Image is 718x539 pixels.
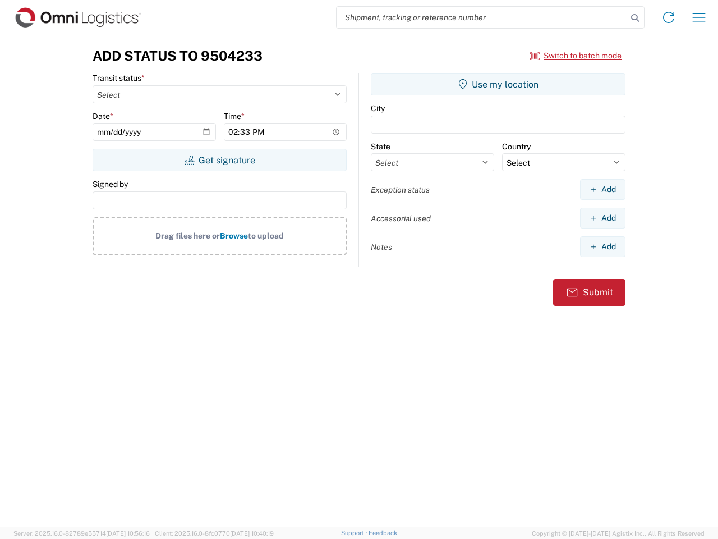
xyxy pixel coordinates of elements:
[369,529,397,536] a: Feedback
[580,236,625,257] button: Add
[155,530,274,537] span: Client: 2025.16.0-8fc0770
[230,530,274,537] span: [DATE] 10:40:19
[371,141,390,152] label: State
[371,73,625,95] button: Use my location
[371,242,392,252] label: Notes
[580,208,625,229] button: Add
[93,111,113,121] label: Date
[220,231,248,240] span: Browse
[93,149,347,171] button: Get signature
[13,530,150,537] span: Server: 2025.16.0-82789e55714
[371,103,385,113] label: City
[155,231,220,240] span: Drag files here or
[337,7,627,28] input: Shipment, tracking or reference number
[580,179,625,200] button: Add
[93,73,145,83] label: Transit status
[502,141,531,152] label: Country
[93,48,263,64] h3: Add Status to 9504233
[532,528,705,538] span: Copyright © [DATE]-[DATE] Agistix Inc., All Rights Reserved
[371,185,430,195] label: Exception status
[248,231,284,240] span: to upload
[530,47,622,65] button: Switch to batch mode
[224,111,245,121] label: Time
[106,530,150,537] span: [DATE] 10:56:16
[341,529,369,536] a: Support
[553,279,625,306] button: Submit
[371,213,431,223] label: Accessorial used
[93,179,128,189] label: Signed by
